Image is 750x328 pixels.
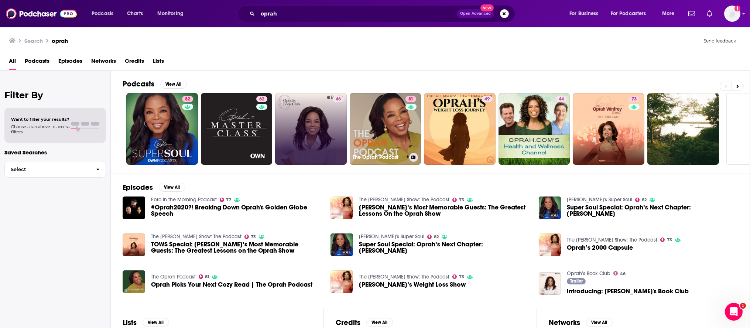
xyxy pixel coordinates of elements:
[459,198,464,202] span: 73
[58,55,82,70] a: Episodes
[143,318,169,327] button: View All
[499,93,570,165] a: 44
[724,6,740,22] span: Logged in as hoffmacv
[539,272,561,295] a: Introducing: Oprah's Book Club
[359,197,449,203] a: The Oprah Winfrey Show: The Podcast
[424,93,496,165] a: 49
[427,235,439,239] a: 82
[359,281,466,288] a: Oprah’s Weight Loss Show
[564,8,608,20] button: open menu
[123,79,154,89] h2: Podcasts
[567,288,689,294] span: Introducing: [PERSON_NAME]'s Book Club
[5,167,90,172] span: Select
[620,272,626,276] span: 46
[123,318,137,327] h2: Lists
[724,6,740,22] img: User Profile
[459,275,464,279] span: 73
[452,274,464,279] a: 73
[539,233,561,256] img: Oprah’s 2000 Capsule
[635,198,647,202] a: 82
[660,238,672,242] a: 73
[359,241,530,254] span: Super Soul Special: Oprah’s Next Chapter: [PERSON_NAME]
[606,8,657,20] button: open menu
[151,281,312,288] span: Oprah Picks Your Next Cozy Read | The Oprah Podcast
[359,241,530,254] a: Super Soul Special: Oprah’s Next Chapter: Patti LaBelle
[567,237,657,243] a: The Oprah Winfrey Show: The Podcast
[559,96,564,103] span: 44
[336,96,341,103] span: 46
[567,270,610,277] a: Oprah’s Book Club
[24,37,43,44] h3: Search
[725,303,743,321] iframe: Intercom live chat
[662,8,675,19] span: More
[570,279,583,283] span: Trailer
[9,55,16,70] a: All
[6,7,77,21] img: Podchaser - Follow, Share and Rate Podcasts
[4,90,106,100] h2: Filter By
[457,9,494,18] button: Open AdvancedNew
[126,93,198,165] a: 82
[567,204,738,217] span: Super Soul Special: Oprah’s Next Chapter: [PERSON_NAME]
[151,241,322,254] a: TOWS Special: Oprah’s Most Memorable Guests: The Greatest Lessons on the Oprah Show
[151,274,196,280] a: The Oprah Podcast
[151,197,217,203] a: Ebro in the Morning Podcast
[220,198,232,202] a: 77
[480,4,494,11] span: New
[366,318,393,327] button: View All
[350,93,421,165] a: 81The Oprah Podcast
[573,93,644,165] a: 73
[259,96,264,103] span: 62
[123,79,187,89] a: PodcastsView All
[275,93,347,165] a: 46
[122,8,147,20] a: Charts
[336,318,393,327] a: CreditsView All
[251,235,256,239] span: 73
[567,288,689,294] a: Introducing: Oprah's Book Club
[331,197,353,219] img: Oprah’s Most Memorable Guests: The Greatest Lessons On the Oprah Show
[123,233,145,256] img: TOWS Special: Oprah’s Most Memorable Guests: The Greatest Lessons on the Oprah Show
[152,8,193,20] button: open menu
[52,37,68,44] h3: oprah
[405,96,416,102] a: 81
[160,80,187,89] button: View All
[353,154,406,160] h3: The Oprah Podcast
[667,238,672,242] span: 73
[724,6,740,22] button: Show profile menu
[226,198,231,202] span: 77
[586,318,613,327] button: View All
[4,149,106,156] p: Saved Searches
[25,55,49,70] a: Podcasts
[159,183,185,192] button: View All
[569,8,599,19] span: For Business
[86,8,123,20] button: open menu
[567,245,633,251] a: Oprah’s 2000 Capsule
[359,204,530,217] span: [PERSON_NAME]’s Most Memorable Guests: The Greatest Lessons On the Oprah Show
[359,274,449,280] a: The Oprah Winfrey Show: The Podcast
[331,233,353,256] img: Super Soul Special: Oprah’s Next Chapter: Patti LaBelle
[123,197,145,219] img: #Oprah2020?! Breaking Down Oprah's Golden Globe Speech
[333,96,344,102] a: 46
[642,198,647,202] span: 82
[4,161,106,178] button: Select
[151,204,322,217] span: #Oprah2020?! Breaking Down Oprah's Golden Globe Speech
[336,318,360,327] h2: Credits
[125,55,144,70] a: Credits
[123,270,145,293] a: Oprah Picks Your Next Cozy Read | The Oprah Podcast
[408,96,413,103] span: 81
[734,6,740,11] svg: Add a profile image
[153,55,164,70] a: Lists
[567,204,738,217] a: Super Soul Special: Oprah’s Next Chapter: Tina Turner
[701,38,738,44] button: Send feedback
[151,233,242,240] a: The Oprah Winfrey Show: The Podcast
[201,93,273,165] a: 62
[631,96,637,103] span: 73
[11,117,69,122] span: Want to filter your results?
